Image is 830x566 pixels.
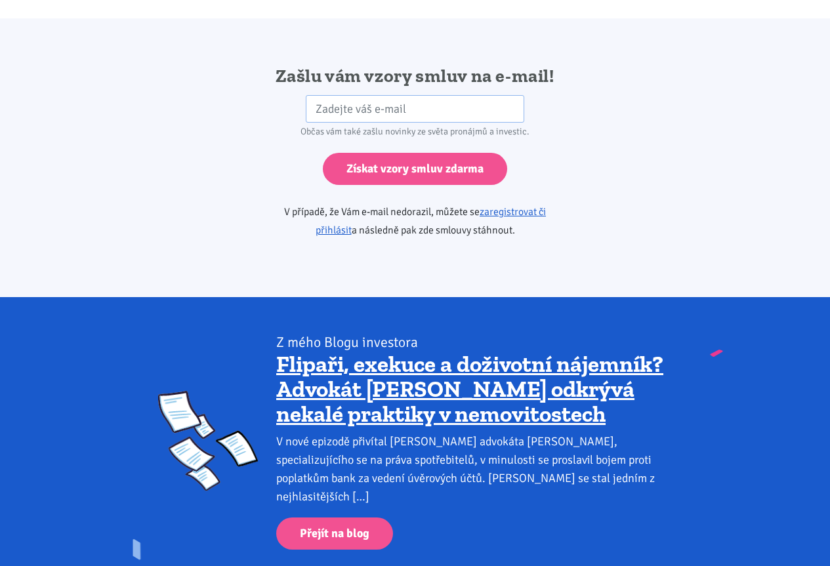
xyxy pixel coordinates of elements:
[247,64,583,88] h2: Zašlu vám vzory smluv na e-mail!
[276,517,393,550] a: Přejít na blog
[276,333,672,352] div: Z mého Blogu investora
[276,350,663,428] a: Flipaři, exekuce a doživotní nájemník? Advokát [PERSON_NAME] odkrývá nekalé praktiky v nemovitostech
[247,123,583,141] div: Občas vám také zašlu novinky ze světa pronájmů a investic.
[276,432,672,506] div: V nové epizodě přivítal [PERSON_NAME] advokáta [PERSON_NAME], specializujícího se na práva spotře...
[323,153,507,185] input: Získat vzory smluv zdarma
[306,95,524,123] input: Zadejte váš e-mail
[247,203,583,239] p: V případě, že Vám e-mail nedorazil, můžete se a následně pak zde smlouvy stáhnout.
